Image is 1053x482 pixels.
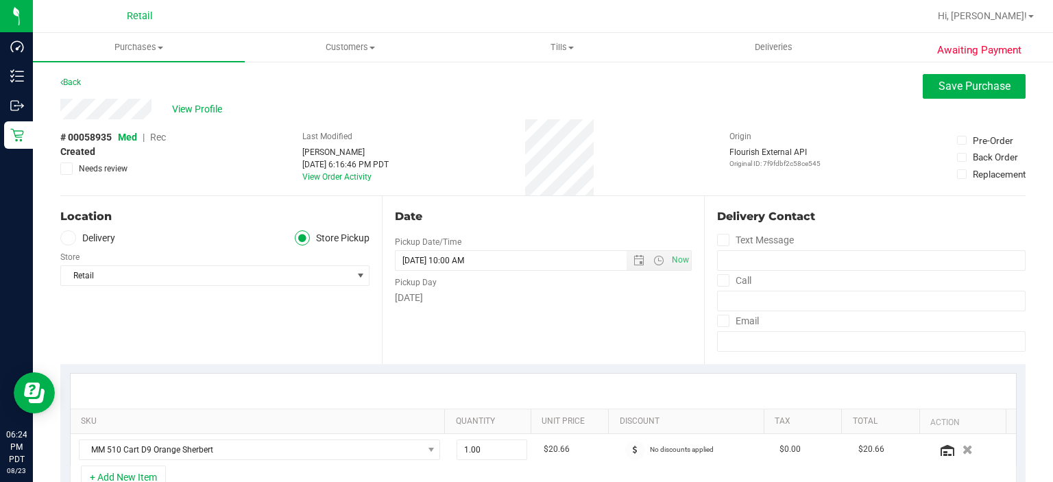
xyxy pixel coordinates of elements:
a: View Order Activity [302,172,372,182]
span: Save Purchase [939,80,1010,93]
input: Format: (999) 999-9999 [717,250,1026,271]
label: Last Modified [302,130,352,143]
inline-svg: Inventory [10,69,24,83]
input: Format: (999) 999-9999 [717,291,1026,311]
div: Location [60,208,370,225]
span: Rec [150,132,166,143]
a: SKU [81,416,439,427]
span: Hi, [PERSON_NAME]! [938,10,1027,21]
span: Med [118,132,137,143]
span: $20.66 [858,443,884,456]
span: Customers [245,41,456,53]
label: Call [717,271,751,291]
label: Origin [729,130,751,143]
p: 08/23 [6,466,27,476]
div: Date [395,208,691,225]
a: Discount [620,416,759,427]
div: [PERSON_NAME] [302,146,389,158]
div: [DATE] [395,291,691,305]
span: No discounts applied [650,446,714,453]
label: Pickup Date/Time [395,236,461,248]
a: Purchases [33,33,245,62]
button: Save Purchase [923,74,1026,99]
span: Purchases [33,41,245,53]
span: Created [60,145,95,159]
label: Delivery [60,230,115,246]
span: Tills [457,41,667,53]
a: Tills [456,33,668,62]
label: Email [717,311,759,331]
span: $0.00 [779,443,801,456]
span: Open the time view [646,255,670,266]
inline-svg: Outbound [10,99,24,112]
span: Needs review [79,162,128,175]
span: Set Current date [668,250,692,270]
span: MM 510 Cart D9 Orange Sherbert [80,440,423,459]
label: Text Message [717,230,794,250]
span: Awaiting Payment [937,43,1021,58]
p: Original ID: 7f9fdbf2c58ce545 [729,158,821,169]
a: Total [853,416,915,427]
a: Tax [775,416,836,427]
span: NO DATA FOUND [79,439,441,460]
label: Store Pickup [295,230,370,246]
inline-svg: Dashboard [10,40,24,53]
span: Open the date view [627,255,650,266]
iframe: Resource center [14,372,55,413]
a: Customers [245,33,457,62]
input: 1.00 [457,440,526,459]
a: Back [60,77,81,87]
label: Store [60,251,80,263]
span: Retail [61,266,352,285]
div: [DATE] 6:16:46 PM PDT [302,158,389,171]
div: Back Order [973,150,1018,164]
a: Unit Price [542,416,603,427]
a: Quantity [456,416,526,427]
span: View Profile [172,102,227,117]
span: Retail [127,10,153,22]
label: Pickup Day [395,276,437,289]
inline-svg: Retail [10,128,24,142]
div: Replacement [973,167,1026,181]
div: Pre-Order [973,134,1013,147]
th: Action [919,409,1006,434]
span: select [352,266,369,285]
span: $20.66 [544,443,570,456]
span: # 00058935 [60,130,112,145]
div: Flourish External API [729,146,821,169]
div: Delivery Contact [717,208,1026,225]
a: Deliveries [668,33,880,62]
p: 06:24 PM PDT [6,429,27,466]
span: Deliveries [736,41,811,53]
span: | [143,132,145,143]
